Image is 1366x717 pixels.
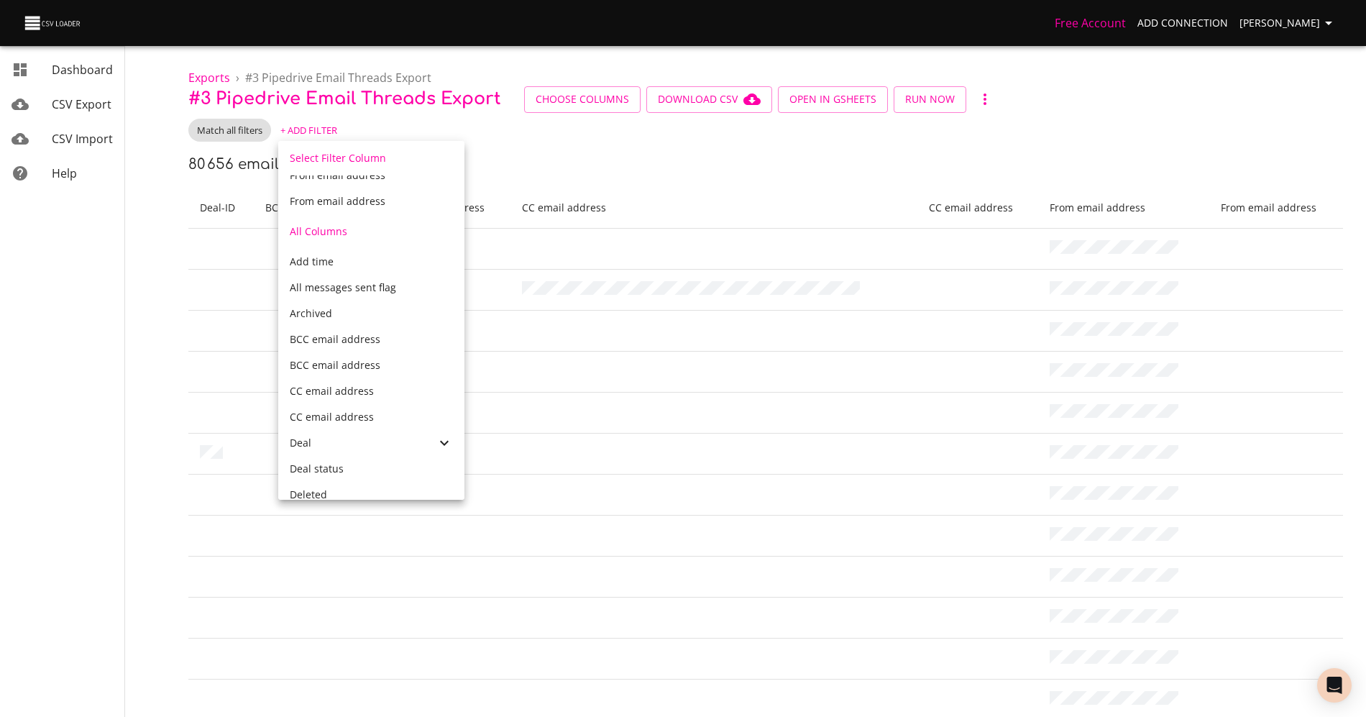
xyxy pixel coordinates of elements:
div: All messages sent flag [278,275,464,301]
div: CC email address [278,404,464,430]
span: Deal status [290,462,344,475]
div: Deleted [278,482,464,508]
span: Add time [290,255,334,268]
div: Open Intercom Messenger [1317,668,1352,703]
span: BCC email address [290,332,380,346]
span: Archived [290,306,332,320]
span: BCC email address [290,358,380,372]
span: Deal [290,436,311,449]
div: BCC email address [278,352,464,378]
li: Select Filter Column [278,141,464,175]
div: From email address [278,163,464,188]
span: All messages sent flag [290,280,396,294]
div: Add time [278,249,464,275]
span: From email address [290,194,385,208]
li: All Columns [278,214,464,249]
span: Deleted [290,488,327,501]
div: Archived [278,301,464,326]
div: From email address [278,188,464,214]
span: CC email address [290,384,374,398]
div: BCC email address [278,326,464,352]
div: CC email address [278,378,464,404]
div: Deal [278,430,464,456]
div: Deal status [278,456,464,482]
span: CC email address [290,410,374,424]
